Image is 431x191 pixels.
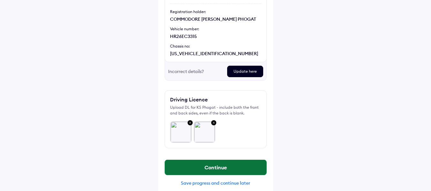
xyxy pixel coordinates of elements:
[186,119,194,127] img: close-grey-bg.svg
[170,43,261,49] div: Chassis no:
[170,105,261,116] div: Upload DL for KS Phogat - include both the front and back sides, even if the back is blank.
[165,160,266,175] button: Continue
[170,16,261,22] div: COMMODORE [PERSON_NAME] PHOGAT
[227,66,263,77] div: Update here
[170,33,261,40] div: HR26EC3315
[165,180,267,186] div: Save progress and continue later
[170,50,261,57] div: [US_VEHICLE_IDENTIFICATION_NUMBER]
[170,121,191,143] img: 40351428-33d3-4f58-b752-f4781c319d0d
[170,9,261,15] div: Registration holder:
[170,96,208,103] div: Driving Licence
[210,119,218,127] img: close-grey-bg.svg
[168,66,222,77] div: Incorrect details?
[170,26,261,32] div: Vehicle number:
[194,121,215,143] img: 67352571-8fc8-4a75-bf68-7ceeeab485c4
